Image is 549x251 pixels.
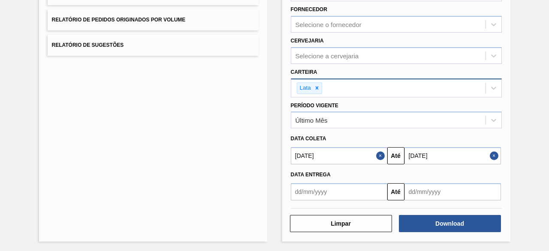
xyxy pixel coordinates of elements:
[291,69,317,75] label: Carteira
[296,52,359,59] div: Selecione a cervejaria
[291,103,338,109] label: Período Vigente
[291,172,331,178] span: Data entrega
[291,183,387,200] input: dd/mm/yyyy
[48,9,259,30] button: Relatório de Pedidos Originados por Volume
[291,6,327,12] label: Fornecedor
[52,17,186,23] span: Relatório de Pedidos Originados por Volume
[404,147,501,164] input: dd/mm/yyyy
[296,117,328,124] div: Último Mês
[387,183,404,200] button: Até
[376,147,387,164] button: Close
[48,35,259,56] button: Relatório de Sugestões
[490,147,501,164] button: Close
[291,38,324,44] label: Cervejaria
[290,215,392,232] button: Limpar
[296,21,362,28] div: Selecione o fornecedor
[404,183,501,200] input: dd/mm/yyyy
[52,42,124,48] span: Relatório de Sugestões
[291,136,326,142] span: Data coleta
[387,147,404,164] button: Até
[399,215,501,232] button: Download
[291,147,387,164] input: dd/mm/yyyy
[297,83,312,94] div: Lata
